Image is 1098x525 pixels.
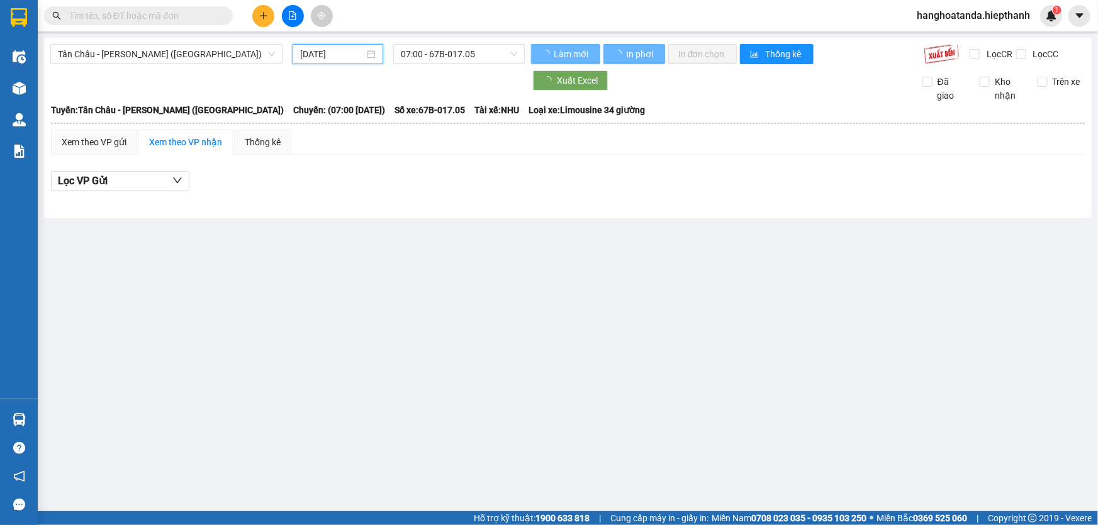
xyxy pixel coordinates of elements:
[610,511,709,525] span: Cung cấp máy in - giấy in:
[474,511,590,525] span: Hỗ trợ kỹ thuật:
[300,47,364,61] input: 12/08/2025
[751,513,866,523] strong: 0708 023 035 - 0935 103 250
[259,11,268,20] span: plus
[626,47,655,61] span: In phơi
[13,82,26,95] img: warehouse-icon
[990,75,1028,102] span: Kho nhận
[541,50,552,58] span: loading
[712,511,866,525] span: Miền Nam
[907,8,1040,23] span: hanghoatanda.hiepthanh
[13,113,26,126] img: warehouse-icon
[11,8,27,27] img: logo-vxr
[613,50,624,58] span: loading
[172,175,182,185] span: down
[529,103,645,117] span: Loại xe: Limousine 34 giường
[1048,75,1085,89] span: Trên xe
[13,413,26,426] img: warehouse-icon
[870,516,873,521] span: ⚪️
[62,135,126,149] div: Xem theo VP gửi
[603,44,665,64] button: In phơi
[69,9,218,23] input: Tìm tên, số ĐT hoặc mã đơn
[740,44,814,64] button: bar-chartThống kê
[977,511,978,525] span: |
[58,173,108,189] span: Lọc VP Gửi
[58,45,275,64] span: Tân Châu - Hồ Chí Minh (Giường)
[13,499,25,511] span: message
[282,5,304,27] button: file-add
[52,11,61,20] span: search
[13,470,25,482] span: notification
[1028,514,1037,522] span: copyright
[766,47,804,61] span: Thống kê
[395,103,465,117] span: Số xe: 67B-017.05
[668,44,737,64] button: In đơn chọn
[51,105,284,115] b: Tuyến: Tân Châu - [PERSON_NAME] ([GEOGRAPHIC_DATA])
[317,11,326,20] span: aim
[750,50,761,60] span: bar-chart
[13,50,26,64] img: warehouse-icon
[877,511,967,525] span: Miền Bắc
[1068,5,1090,27] button: caret-down
[924,44,960,64] img: 9k=
[913,513,967,523] strong: 0369 525 060
[401,45,517,64] span: 07:00 - 67B-017.05
[245,135,281,149] div: Thống kê
[599,511,601,525] span: |
[293,103,385,117] span: Chuyến: (07:00 [DATE])
[982,47,1014,61] span: Lọc CR
[535,513,590,523] strong: 1900 633 818
[474,103,519,117] span: Tài xế: NHU
[933,75,970,102] span: Đã giao
[252,5,274,27] button: plus
[149,135,222,149] div: Xem theo VP nhận
[554,47,590,61] span: Làm mới
[1055,6,1059,14] span: 1
[288,11,297,20] span: file-add
[51,171,189,191] button: Lọc VP Gửi
[1046,10,1057,21] img: icon-new-feature
[1074,10,1085,21] span: caret-down
[1053,6,1062,14] sup: 1
[1028,47,1061,61] span: Lọc CC
[533,70,608,91] button: Xuất Excel
[311,5,333,27] button: aim
[13,145,26,158] img: solution-icon
[531,44,600,64] button: Làm mới
[13,442,25,454] span: question-circle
